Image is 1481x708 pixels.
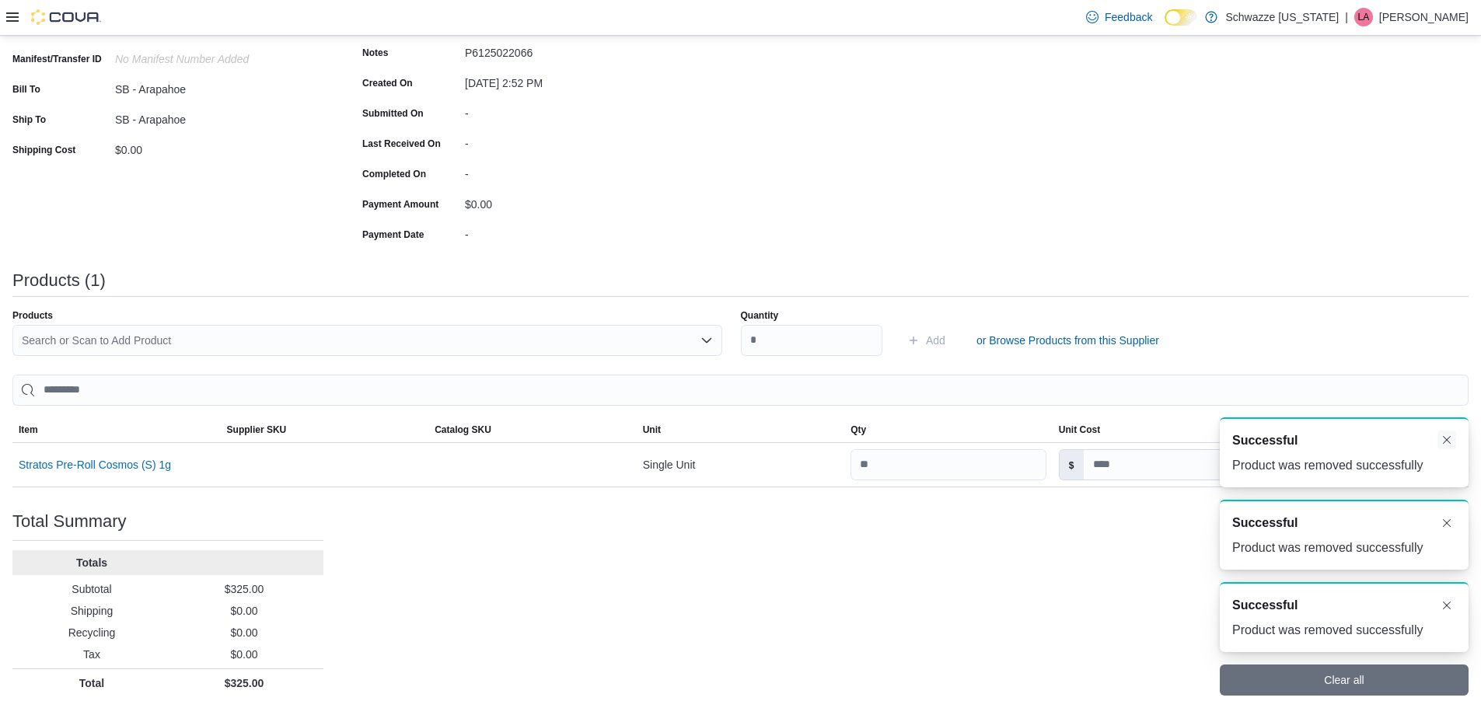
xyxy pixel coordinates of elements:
[976,333,1159,348] span: or Browse Products from this Supplier
[1059,424,1100,436] span: Unit Cost
[171,675,317,691] p: $325.00
[115,107,323,126] div: SB - Arapahoe
[19,459,171,471] button: Stratos Pre-Roll Cosmos (S) 1g
[221,417,429,442] button: Supplier SKU
[465,101,673,120] div: -
[637,449,845,480] div: Single Unit
[844,417,1053,442] button: Qty
[1232,539,1456,557] div: Product was removed successfully
[1080,2,1158,33] a: Feedback
[362,198,438,211] label: Payment Amount
[171,625,317,640] p: $0.00
[362,168,426,180] label: Completed On
[115,77,323,96] div: SB - Arapahoe
[362,77,413,89] label: Created On
[362,138,441,150] label: Last Received On
[115,47,323,65] div: No Manifest Number added
[171,603,317,619] p: $0.00
[19,424,38,436] span: Item
[1437,514,1456,532] button: Dismiss toast
[12,512,127,531] h3: Total Summary
[1220,664,1469,696] button: Clear all toast notifications
[171,647,317,662] p: $0.00
[19,675,165,691] p: Total
[1379,8,1469,26] p: [PERSON_NAME]
[637,417,845,442] button: Unit
[1232,456,1456,475] div: Product was removed successfully
[12,113,46,126] label: Ship To
[12,53,102,65] label: Manifest/Transfer ID
[741,309,779,322] label: Quantity
[465,192,673,211] div: $0.00
[12,144,75,156] label: Shipping Cost
[851,424,866,436] span: Qty
[19,555,165,570] p: Totals
[12,417,221,442] button: Item
[465,162,673,180] div: -
[1354,8,1373,26] div: Libby Aragon
[362,47,388,59] label: Notes
[1105,9,1152,25] span: Feedback
[362,107,424,120] label: Submitted On
[1358,8,1370,26] span: LA
[643,424,661,436] span: Unit
[901,325,952,356] button: Add
[465,40,673,59] div: P6125022066
[926,333,945,348] span: Add
[1232,596,1298,615] span: Successful
[1232,621,1456,640] div: Product was removed successfully
[1232,431,1456,450] div: Notification
[12,271,106,290] h3: Products (1)
[362,228,424,241] label: Payment Date
[970,325,1165,356] button: or Browse Products from this Supplier
[1232,514,1298,532] span: Successful
[1232,431,1298,450] span: Successful
[1225,8,1339,26] p: Schwazze [US_STATE]
[465,131,673,150] div: -
[700,334,713,347] button: Open list of options
[1232,514,1456,532] div: Notification
[19,581,165,597] p: Subtotal
[1165,9,1197,26] input: Dark Mode
[115,138,323,156] div: $0.00
[465,222,673,241] div: -
[465,71,673,89] div: [DATE] 2:52 PM
[1437,431,1456,449] button: Dismiss toast
[31,9,101,25] img: Cova
[19,625,165,640] p: Recycling
[19,647,165,662] p: Tax
[1053,417,1261,442] button: Unit Cost
[1232,596,1456,615] div: Notification
[171,581,317,597] p: $325.00
[1324,672,1364,688] span: Clear all
[12,309,53,322] label: Products
[435,424,491,436] span: Catalog SKU
[12,83,40,96] label: Bill To
[227,424,287,436] span: Supplier SKU
[1345,8,1348,26] p: |
[1437,596,1456,615] button: Dismiss toast
[428,417,637,442] button: Catalog SKU
[19,603,165,619] p: Shipping
[1060,450,1084,480] label: $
